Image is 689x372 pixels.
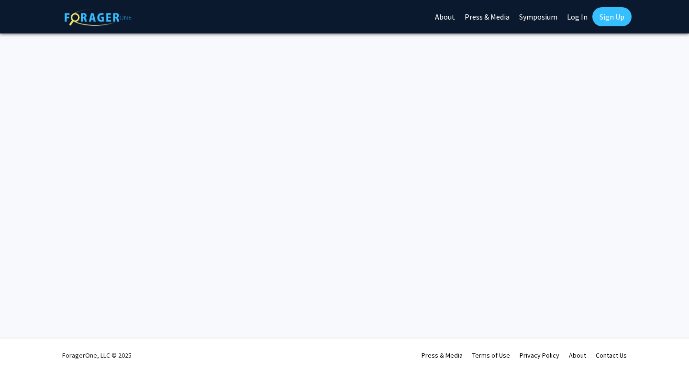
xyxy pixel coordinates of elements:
a: About [569,351,586,360]
a: Privacy Policy [520,351,559,360]
a: Contact Us [596,351,627,360]
img: ForagerOne Logo [65,9,132,26]
a: Terms of Use [472,351,510,360]
a: Press & Media [422,351,463,360]
a: Sign Up [592,7,632,26]
div: ForagerOne, LLC © 2025 [62,339,132,372]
